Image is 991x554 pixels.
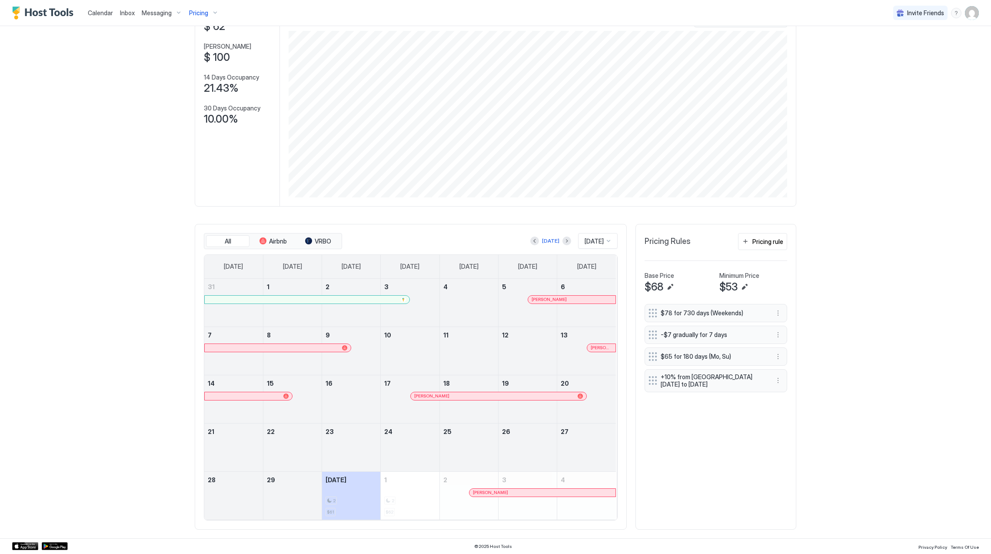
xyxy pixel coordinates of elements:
button: Airbnb [251,235,295,247]
span: 4 [443,283,448,290]
a: Tuesday [333,255,369,278]
div: [PERSON_NAME] [473,490,612,495]
td: September 18, 2025 [439,375,498,423]
a: Google Play Store [42,542,68,550]
a: Wednesday [392,255,428,278]
a: Host Tools Logo [12,7,77,20]
a: September 15, 2025 [263,375,322,391]
td: October 4, 2025 [557,471,616,520]
span: 15 [267,380,274,387]
a: Terms Of Use [951,542,979,551]
a: Inbox [120,8,135,17]
span: 8 [267,331,271,339]
button: Previous month [530,237,539,245]
span: $65 for 180 days (Mo, Su) [661,353,764,360]
a: September 9, 2025 [322,327,380,343]
span: 21 [208,428,214,435]
a: September 27, 2025 [557,424,616,440]
span: 11 [443,331,449,339]
td: October 2, 2025 [439,471,498,520]
span: 10 [384,331,391,339]
a: September 29, 2025 [263,472,322,488]
span: 21.43% [204,82,239,95]
span: 3 [384,283,389,290]
div: menu [773,308,783,318]
td: September 8, 2025 [263,327,322,375]
td: September 7, 2025 [204,327,263,375]
td: September 25, 2025 [439,423,498,471]
td: September 20, 2025 [557,375,616,423]
span: 25 [443,428,452,435]
a: September 21, 2025 [204,424,263,440]
span: 31 [208,283,215,290]
div: [PERSON_NAME] [532,297,612,302]
a: September 16, 2025 [322,375,380,391]
span: Inbox [120,9,135,17]
span: 17 [384,380,391,387]
span: 2 [326,283,329,290]
span: 13 [561,331,568,339]
span: [DATE] [459,263,479,270]
span: 22 [267,428,275,435]
a: September 4, 2025 [440,279,498,295]
button: [DATE] [541,236,561,246]
span: [PERSON_NAME] [591,345,612,350]
span: [PERSON_NAME] [414,393,449,399]
a: September 7, 2025 [204,327,263,343]
td: September 19, 2025 [498,375,557,423]
td: September 21, 2025 [204,423,263,471]
a: September 10, 2025 [381,327,439,343]
span: [PERSON_NAME] [532,297,567,302]
span: Base Price [645,272,674,280]
span: Calendar [88,9,113,17]
span: $ 62 [204,20,225,33]
div: tab-group [204,233,342,250]
span: $78 for 730 days (Weekends) [661,309,764,317]
td: September 10, 2025 [381,327,439,375]
span: Invite Friends [907,9,944,17]
a: Privacy Policy [918,542,947,551]
td: September 11, 2025 [439,327,498,375]
span: [DATE] [342,263,361,270]
a: September 17, 2025 [381,375,439,391]
a: Sunday [215,255,252,278]
span: Messaging [142,9,172,17]
a: September 28, 2025 [204,472,263,488]
div: +10% from [GEOGRAPHIC_DATA][DATE] to [DATE] menu [645,369,787,392]
span: [DATE] [400,263,419,270]
td: September 14, 2025 [204,375,263,423]
a: App Store [12,542,38,550]
span: 24 [384,428,392,435]
td: October 1, 2025 [381,471,439,520]
a: September 12, 2025 [499,327,557,343]
a: September 23, 2025 [322,424,380,440]
td: September 22, 2025 [263,423,322,471]
td: September 26, 2025 [498,423,557,471]
a: September 24, 2025 [381,424,439,440]
td: September 30, 2025 [322,471,381,520]
button: More options [773,375,783,386]
a: Calendar [88,8,113,17]
td: September 24, 2025 [381,423,439,471]
span: 30 Days Occupancy [204,104,260,112]
button: Pricing rule [738,233,787,250]
td: September 12, 2025 [498,327,557,375]
a: September 13, 2025 [557,327,616,343]
button: Edit [739,282,750,292]
td: September 27, 2025 [557,423,616,471]
span: Terms Of Use [951,544,979,550]
span: Pricing Rules [645,237,691,247]
button: More options [773,330,783,340]
span: 3 [502,476,506,484]
span: 14 [208,380,215,387]
span: 1 [267,283,269,290]
span: -$7 gradually for 7 days [661,331,764,339]
button: VRBO [296,235,340,247]
span: Airbnb [269,237,287,245]
span: 5 [502,283,506,290]
div: menu [773,330,783,340]
a: Thursday [451,255,487,278]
